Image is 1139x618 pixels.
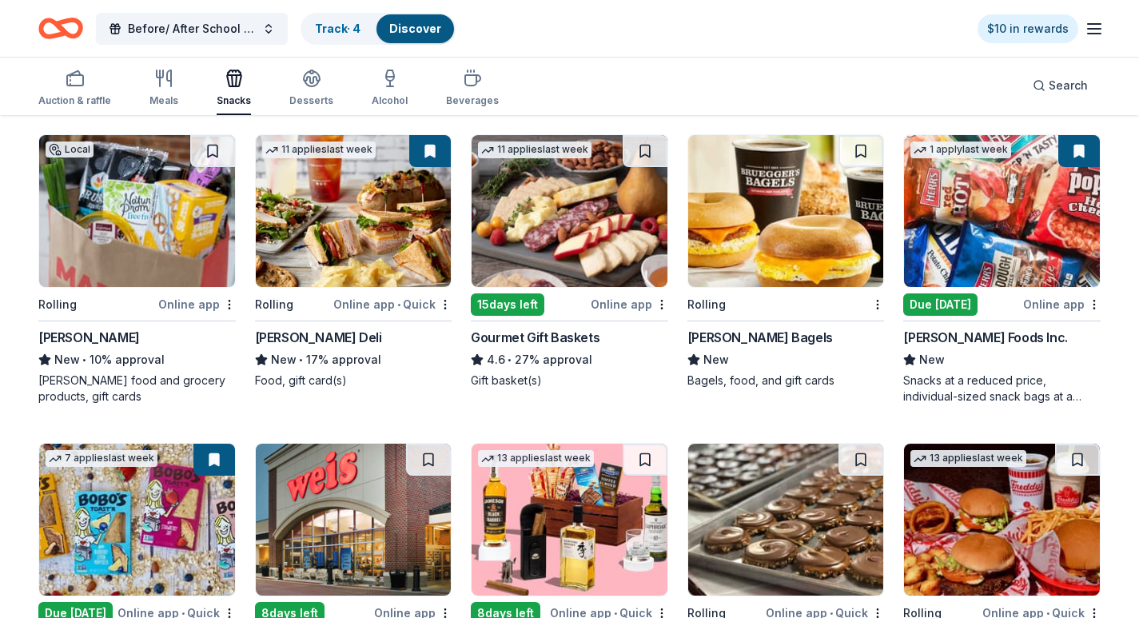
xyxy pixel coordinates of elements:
[687,373,885,389] div: Bagels, food, and gift cards
[38,350,236,369] div: 10% approval
[688,135,884,287] img: Image for Bruegger's Bagels
[903,293,978,316] div: Due [DATE]
[372,62,408,115] button: Alcohol
[96,13,288,45] button: Before/ After School Program [DATE]-[DATE]
[471,293,544,316] div: 15 days left
[471,373,668,389] div: Gift basket(s)
[39,135,235,287] img: Image for MARTIN'S
[46,142,94,157] div: Local
[389,22,441,35] a: Discover
[315,22,360,35] a: Track· 4
[38,373,236,405] div: [PERSON_NAME] food and grocery products, gift cards
[301,13,456,45] button: Track· 4Discover
[255,328,382,347] div: [PERSON_NAME] Deli
[446,62,499,115] button: Beverages
[217,94,251,107] div: Snacks
[333,294,452,314] div: Online app Quick
[255,373,452,389] div: Food, gift card(s)
[1049,76,1088,95] span: Search
[472,444,667,596] img: Image for The BroBasket
[255,295,293,314] div: Rolling
[508,353,512,366] span: •
[471,328,599,347] div: Gourmet Gift Baskets
[38,62,111,115] button: Auction & raffle
[299,353,303,366] span: •
[703,350,729,369] span: New
[256,444,452,596] img: Image for Weis Markets
[46,450,157,467] div: 7 applies last week
[149,94,178,107] div: Meals
[271,350,297,369] span: New
[149,62,178,115] button: Meals
[687,295,726,314] div: Rolling
[471,134,668,389] a: Image for Gourmet Gift Baskets11 applieslast week15days leftOnline appGourmet Gift Baskets4.6•27%...
[904,135,1100,287] img: Image for Herr Foods Inc.
[262,142,376,158] div: 11 applies last week
[904,444,1100,596] img: Image for Freddy's Frozen Custard & Steakburgers
[471,350,668,369] div: 27% approval
[910,450,1026,467] div: 13 applies last week
[903,373,1101,405] div: Snacks at a reduced price, individual-sized snack bags at a reduced cost
[372,94,408,107] div: Alcohol
[903,134,1101,405] a: Image for Herr Foods Inc.1 applylast weekDue [DATE]Online app[PERSON_NAME] Foods Inc.NewSnacks at...
[38,328,140,347] div: [PERSON_NAME]
[591,294,668,314] div: Online app
[478,142,591,158] div: 11 applies last week
[910,142,1011,158] div: 1 apply last week
[54,350,80,369] span: New
[446,94,499,107] div: Beverages
[919,350,945,369] span: New
[687,328,833,347] div: [PERSON_NAME] Bagels
[1023,294,1101,314] div: Online app
[289,62,333,115] button: Desserts
[217,62,251,115] button: Snacks
[39,444,235,596] img: Image for Bobo's Bakery
[472,135,667,287] img: Image for Gourmet Gift Baskets
[688,444,884,596] img: Image for River Street Sweets
[38,295,77,314] div: Rolling
[903,328,1067,347] div: [PERSON_NAME] Foods Inc.
[256,135,452,287] img: Image for McAlister's Deli
[255,134,452,389] a: Image for McAlister's Deli11 applieslast weekRollingOnline app•Quick[PERSON_NAME] DeliNew•17% app...
[38,10,83,47] a: Home
[1020,70,1101,102] button: Search
[397,298,400,311] span: •
[478,450,594,467] div: 13 applies last week
[128,19,256,38] span: Before/ After School Program [DATE]-[DATE]
[82,353,86,366] span: •
[487,350,505,369] span: 4.6
[255,350,452,369] div: 17% approval
[289,94,333,107] div: Desserts
[158,294,236,314] div: Online app
[38,134,236,405] a: Image for MARTIN'SLocalRollingOnline app[PERSON_NAME]New•10% approval[PERSON_NAME] food and groce...
[38,94,111,107] div: Auction & raffle
[978,14,1078,43] a: $10 in rewards
[687,134,885,389] a: Image for Bruegger's BagelsRolling[PERSON_NAME] BagelsNewBagels, food, and gift cards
